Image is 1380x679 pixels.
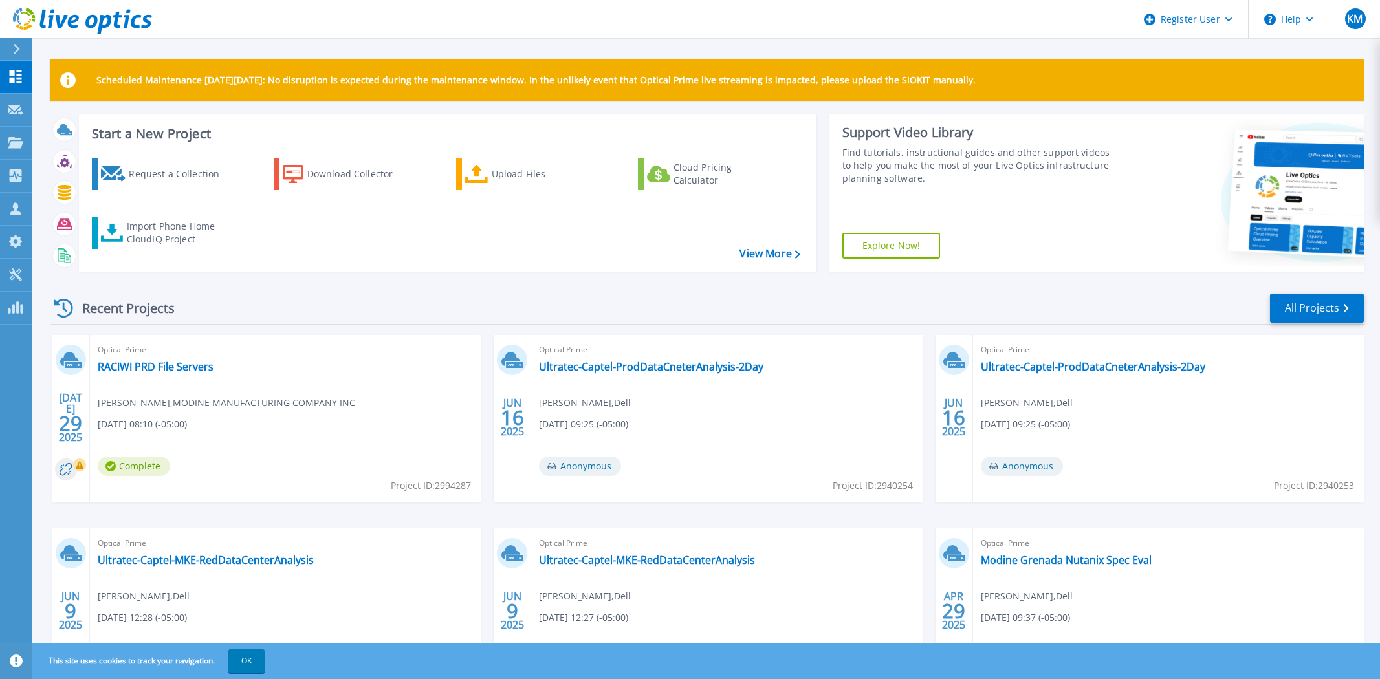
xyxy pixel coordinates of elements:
div: Recent Projects [50,292,192,324]
a: View More [739,248,800,260]
span: [PERSON_NAME] , Dell [981,396,1073,410]
div: APR 2025 [941,587,966,634]
span: Complete [98,457,170,476]
span: [PERSON_NAME] , Dell [98,589,190,603]
button: OK [228,649,265,673]
span: 29 [942,605,965,616]
h3: Start a New Project [92,127,800,141]
a: Request a Collection [92,158,236,190]
span: Project ID: 2940254 [833,479,913,493]
a: RACIWI PRD File Servers [98,360,214,373]
span: Anonymous [539,457,621,476]
div: [DATE] 2025 [58,394,83,441]
a: Ultratec-Captel-MKE-RedDataCenterAnalysis [98,554,314,566]
div: Cloud Pricing Calculator [674,161,777,187]
a: Explore Now! [842,233,941,259]
div: Find tutorials, instructional guides and other support videos to help you make the most of your L... [842,146,1117,185]
span: [PERSON_NAME] , Dell [539,396,631,410]
span: [PERSON_NAME] , Dell [539,589,631,603]
span: [DATE] 08:10 (-05:00) [98,417,187,431]
span: Optical Prime [981,536,1356,550]
div: Upload Files [492,161,595,187]
span: This site uses cookies to track your navigation. [36,649,265,673]
a: All Projects [1270,294,1364,323]
a: Modine Grenada Nutanix Spec Eval [981,554,1152,566]
span: Optical Prime [98,536,473,550]
span: [DATE] 09:37 (-05:00) [981,610,1070,625]
div: Support Video Library [842,124,1117,141]
span: 16 [501,412,524,423]
div: Request a Collection [129,161,232,187]
span: [DATE] 12:28 (-05:00) [98,610,187,625]
a: Ultratec-Captel-ProdDataCneterAnalysis-2Day [539,360,763,373]
span: Optical Prime [981,343,1356,357]
a: Upload Files [456,158,600,190]
span: 16 [942,412,965,423]
span: KM [1347,14,1363,24]
div: Download Collector [307,161,411,187]
div: JUN 2025 [500,394,525,441]
span: [DATE] 09:25 (-05:00) [539,417,628,431]
a: Cloud Pricing Calculator [638,158,782,190]
span: Optical Prime [539,536,914,550]
div: JUN 2025 [58,587,83,634]
div: JUN 2025 [500,587,525,634]
span: Optical Prime [98,343,473,357]
a: Download Collector [274,158,418,190]
span: Optical Prime [539,343,914,357]
span: 9 [65,605,76,616]
a: Ultratec-Captel-ProdDataCneterAnalysis-2Day [981,360,1205,373]
div: Import Phone Home CloudIQ Project [127,220,228,246]
span: [PERSON_NAME] , Dell [981,589,1073,603]
p: Scheduled Maintenance [DATE][DATE]: No disruption is expected during the maintenance window. In t... [96,75,976,85]
span: [DATE] 09:25 (-05:00) [981,417,1070,431]
div: JUN 2025 [941,394,966,441]
span: 29 [59,418,82,429]
span: Anonymous [981,457,1063,476]
span: Project ID: 2994287 [391,479,471,493]
span: 9 [507,605,518,616]
span: Project ID: 2940253 [1274,479,1354,493]
span: [DATE] 12:27 (-05:00) [539,610,628,625]
span: [PERSON_NAME] , MODINE MANUFACTURING COMPANY INC [98,396,355,410]
a: Ultratec-Captel-MKE-RedDataCenterAnalysis [539,554,755,566]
